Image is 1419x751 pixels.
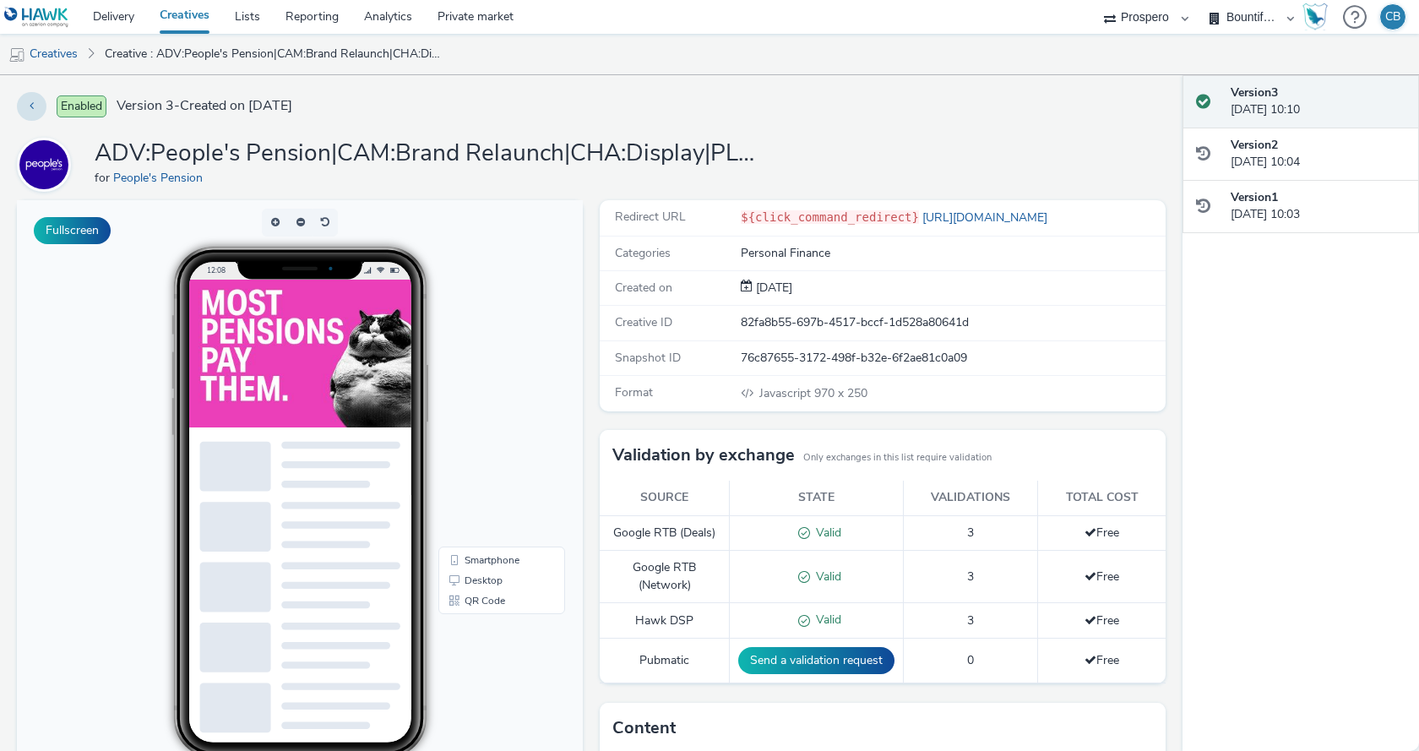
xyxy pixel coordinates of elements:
span: Desktop [448,375,486,385]
td: Google RTB (Deals) [600,515,730,551]
a: People's Pension [17,156,78,172]
span: Format [615,384,653,400]
button: Fullscreen [34,217,111,244]
img: undefined Logo [4,7,69,28]
span: Enabled [57,95,106,117]
span: 970 x 250 [758,385,867,401]
span: Free [1085,569,1119,585]
a: People's Pension [113,170,209,186]
td: Hawk DSP [600,603,730,639]
span: 3 [967,569,974,585]
span: Smartphone [448,355,503,365]
div: [DATE] 10:03 [1231,189,1405,224]
th: Source [600,481,730,515]
div: CB [1385,4,1400,30]
span: Free [1085,612,1119,629]
span: Javascript [759,385,814,401]
span: for [95,170,113,186]
strong: Version 2 [1231,137,1278,153]
div: Creation 22 August 2025, 10:03 [753,280,792,297]
span: 3 [967,525,974,541]
img: People's Pension [19,140,68,189]
h3: Validation by exchange [612,443,795,468]
td: Google RTB (Network) [600,551,730,603]
span: 0 [967,652,974,668]
span: [DATE] [753,280,792,296]
span: 12:08 [190,65,209,74]
li: QR Code [425,390,545,411]
span: Snapshot ID [615,350,681,366]
strong: Version 3 [1231,84,1278,101]
h1: ADV:People's Pension|CAM:Brand Relaunch|CHA:Display|PLA:Prospero|INV:Ozone|TEC:|PHA:August|OBJ:Aw... [95,138,770,170]
td: Pubmatic [600,639,730,683]
img: mobile [8,46,25,63]
span: Valid [810,525,841,541]
span: Valid [810,569,841,585]
span: Free [1085,652,1119,668]
a: Creative : ADV:People's Pension|CAM:Brand Relaunch|CHA:Display|PLA:Prospero|INV:Ozone|TEC:|PHA:Au... [96,34,451,74]
span: Redirect URL [615,209,686,225]
div: 76c87655-3172-498f-b32e-6f2ae81c0a09 [741,350,1164,367]
span: 3 [967,612,974,629]
img: Hawk Academy [1302,3,1328,30]
div: [DATE] 10:10 [1231,84,1405,119]
span: QR Code [448,395,488,405]
span: Valid [810,612,841,628]
a: [URL][DOMAIN_NAME] [919,210,1054,226]
li: Desktop [425,370,545,390]
h3: Content [612,716,676,741]
small: Only exchanges in this list require validation [803,451,992,465]
span: Created on [615,280,672,296]
a: Hawk Academy [1302,3,1335,30]
code: ${click_command_redirect} [741,210,919,224]
th: Validations [904,481,1038,515]
span: Version 3 - Created on [DATE] [117,96,292,116]
div: [DATE] 10:04 [1231,137,1405,171]
li: Smartphone [425,350,545,370]
div: Personal Finance [741,245,1164,262]
strong: Version 1 [1231,189,1278,205]
div: 82fa8b55-697b-4517-bccf-1d528a80641d [741,314,1164,331]
th: State [730,481,904,515]
span: Free [1085,525,1119,541]
button: Send a validation request [738,647,894,674]
th: Total cost [1038,481,1166,515]
span: Creative ID [615,314,672,330]
span: Categories [615,245,671,261]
